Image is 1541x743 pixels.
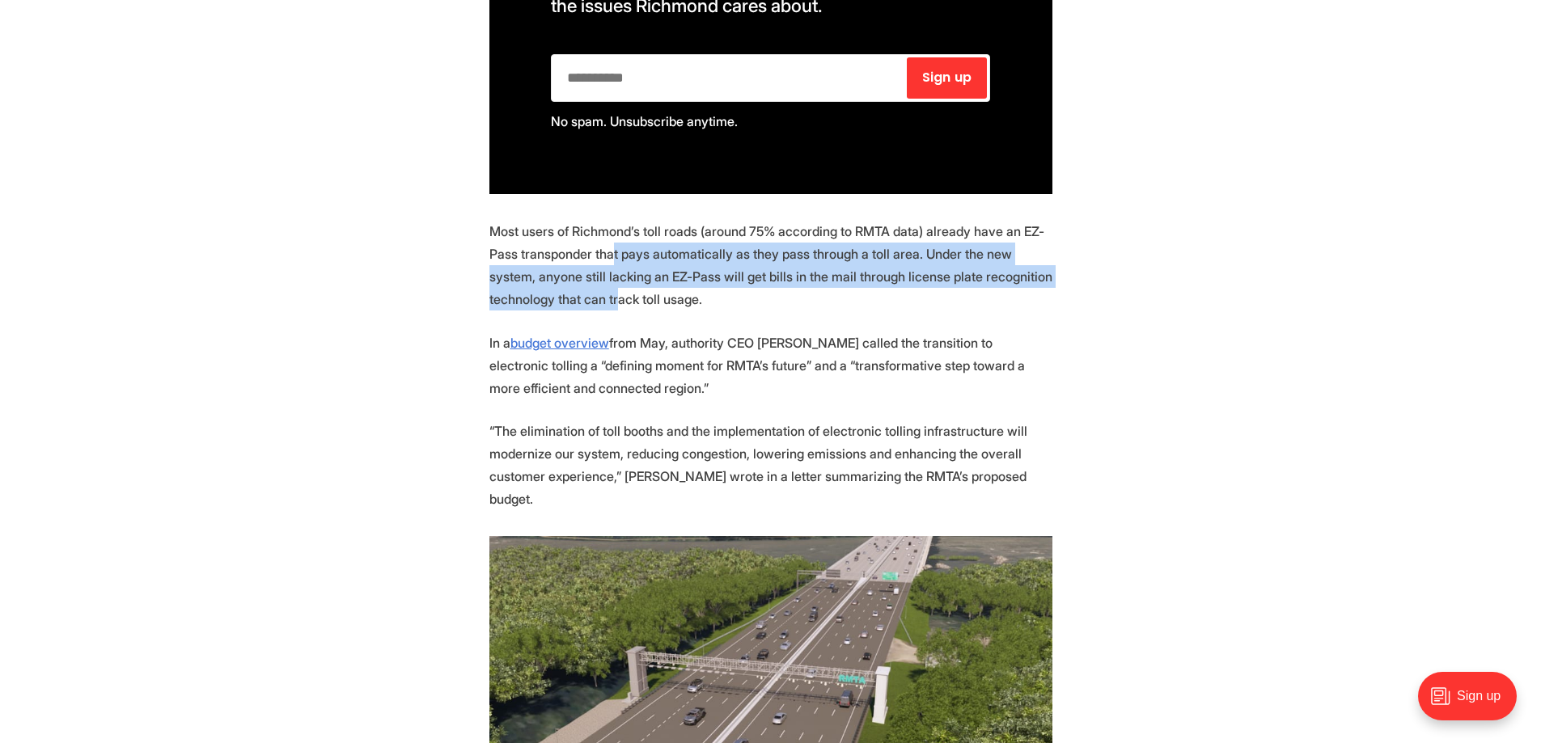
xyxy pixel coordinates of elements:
iframe: portal-trigger [1404,664,1541,743]
a: budget overview [510,335,609,351]
p: Most users of Richmond’s toll roads (around 75% according to RMTA data) already have an EZ-Pass t... [489,220,1052,310]
button: Sign up [907,57,988,99]
span: Sign up [922,71,972,84]
p: In a from May, authority CEO [PERSON_NAME] called the transition to electronic tolling a “definin... [489,331,1052,399]
span: No spam. Unsubscribe anytime. [551,113,738,129]
p: “The elimination of toll booths and the implementation of electronic tolling infrastructure will ... [489,420,1052,510]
